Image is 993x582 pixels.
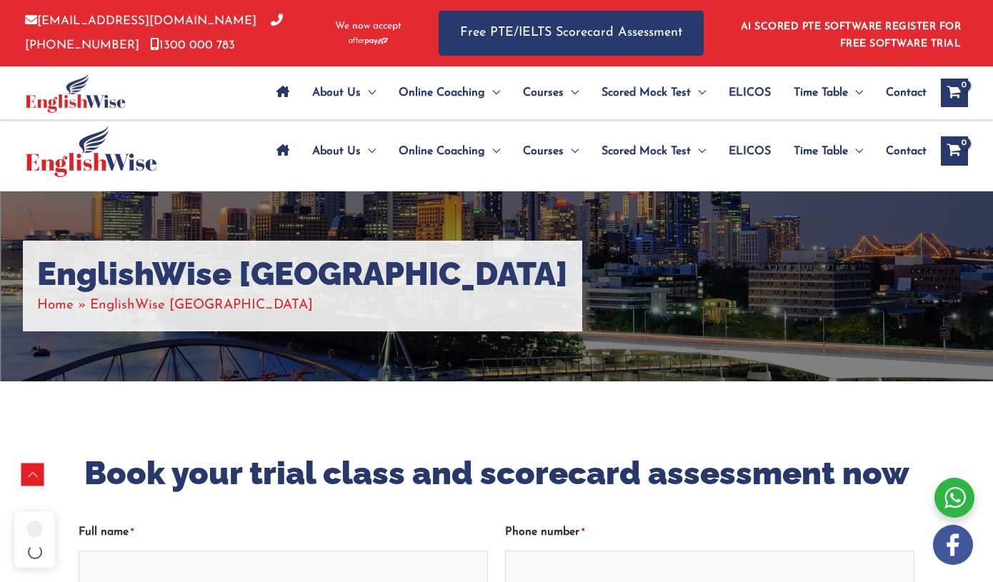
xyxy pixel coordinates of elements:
[564,68,579,118] span: Menu Toggle
[505,521,584,544] label: Phone number
[301,68,387,118] a: About UsMenu Toggle
[387,68,512,118] a: Online CoachingMenu Toggle
[361,68,376,118] span: Menu Toggle
[512,68,590,118] a: CoursesMenu Toggle
[523,126,564,176] span: Courses
[886,126,927,176] span: Contact
[729,126,771,176] span: ELICOS
[25,74,126,113] img: cropped-ew-logo
[265,68,927,118] nav: Site Navigation: Main Menu
[349,37,388,45] img: Afterpay-Logo
[335,19,401,34] span: We now accept
[265,126,927,176] nav: Site Navigation: Main Menu
[590,68,717,118] a: Scored Mock TestMenu Toggle
[602,126,691,176] span: Scored Mock Test
[886,68,927,118] span: Contact
[79,521,134,544] label: Full name
[37,298,74,312] a: Home
[848,68,863,118] span: Menu Toggle
[874,126,927,176] a: Contact
[933,525,973,565] img: white-facebook.png
[387,126,512,176] a: Online CoachingMenu Toggle
[312,126,361,176] span: About Us
[301,126,387,176] a: About UsMenu Toggle
[564,126,579,176] span: Menu Toggle
[37,255,568,293] h1: EnglishWise [GEOGRAPHIC_DATA]
[941,79,968,107] a: View Shopping Cart, empty
[732,10,968,56] aside: Header Widget 1
[782,68,874,118] a: Time TableMenu Toggle
[691,126,706,176] span: Menu Toggle
[399,68,485,118] span: Online Coaching
[361,126,376,176] span: Menu Toggle
[523,68,564,118] span: Courses
[717,68,782,118] a: ELICOS
[25,15,256,27] a: [EMAIL_ADDRESS][DOMAIN_NAME]
[150,39,235,51] a: 1300 000 783
[312,68,361,118] span: About Us
[729,68,771,118] span: ELICOS
[941,136,968,165] a: View Shopping Cart, empty
[782,126,874,176] a: Time TableMenu Toggle
[90,298,313,312] span: EnglishWise [GEOGRAPHIC_DATA]
[79,453,914,495] h2: Book your trial class and scorecard assessment now
[485,68,500,118] span: Menu Toggle
[602,68,691,118] span: Scored Mock Test
[848,126,863,176] span: Menu Toggle
[741,21,962,49] a: AI SCORED PTE SOFTWARE REGISTER FOR FREE SOFTWARE TRIAL
[512,126,590,176] a: CoursesMenu Toggle
[590,126,717,176] a: Scored Mock TestMenu Toggle
[794,68,848,118] span: Time Table
[439,11,704,56] a: Free PTE/IELTS Scorecard Assessment
[485,126,500,176] span: Menu Toggle
[691,68,706,118] span: Menu Toggle
[717,126,782,176] a: ELICOS
[37,293,568,317] nav: Breadcrumbs
[25,126,157,177] img: cropped-ew-logo
[874,68,927,118] a: Contact
[25,15,283,51] a: [PHONE_NUMBER]
[399,126,485,176] span: Online Coaching
[794,126,848,176] span: Time Table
